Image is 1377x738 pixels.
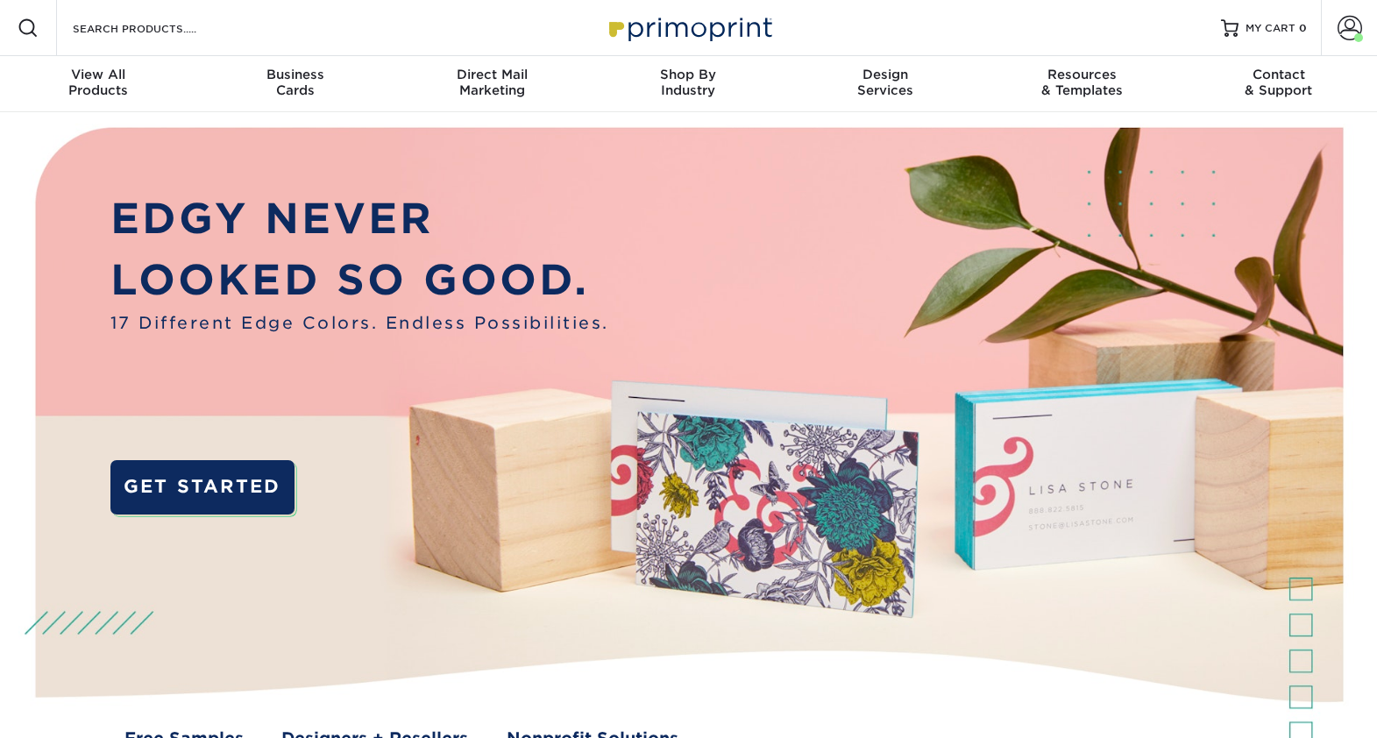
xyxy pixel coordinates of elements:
[1246,21,1295,36] span: MY CART
[394,67,590,98] div: Marketing
[196,67,393,82] span: Business
[1181,67,1377,82] span: Contact
[394,67,590,82] span: Direct Mail
[1299,22,1307,34] span: 0
[590,56,786,112] a: Shop ByIndustry
[110,460,295,514] a: GET STARTED
[1181,56,1377,112] a: Contact& Support
[196,67,393,98] div: Cards
[601,9,777,46] img: Primoprint
[787,56,983,112] a: DesignServices
[110,188,609,250] p: EDGY NEVER
[71,18,242,39] input: SEARCH PRODUCTS.....
[590,67,786,98] div: Industry
[196,56,393,112] a: BusinessCards
[787,67,983,98] div: Services
[1181,67,1377,98] div: & Support
[983,56,1180,112] a: Resources& Templates
[787,67,983,82] span: Design
[110,249,609,311] p: LOOKED SO GOOD.
[110,311,609,336] span: 17 Different Edge Colors. Endless Possibilities.
[983,67,1180,98] div: & Templates
[590,67,786,82] span: Shop By
[394,56,590,112] a: Direct MailMarketing
[983,67,1180,82] span: Resources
